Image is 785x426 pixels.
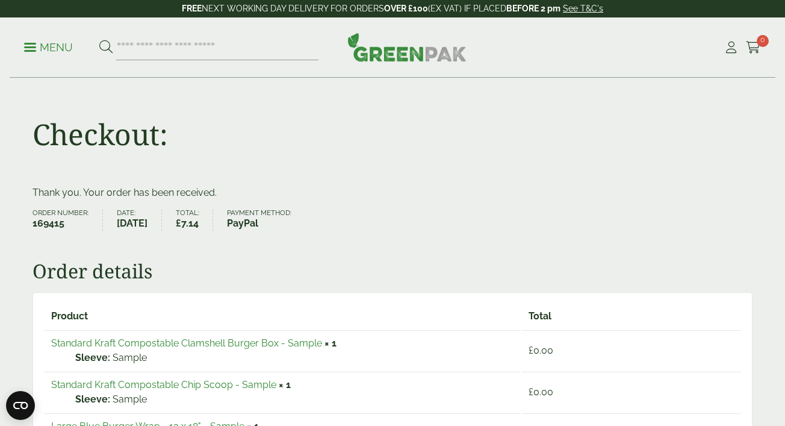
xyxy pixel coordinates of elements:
[521,304,741,329] th: Total
[563,4,603,13] a: See T&C's
[51,379,276,390] a: Standard Kraft Compostable Chip Scoop - Sample
[227,210,305,231] li: Payment method:
[176,210,214,231] li: Total:
[757,35,769,47] span: 0
[33,186,752,200] p: Thank you. Your order has been received.
[724,42,739,54] i: My Account
[227,216,291,231] strong: PayPal
[24,40,73,55] p: Menu
[176,218,181,229] span: £
[384,4,428,13] strong: OVER £100
[529,345,553,356] bdi: 0.00
[746,42,761,54] i: Cart
[529,386,533,398] span: £
[51,337,322,349] a: Standard Kraft Compostable Clamshell Burger Box - Sample
[24,40,73,52] a: Menu
[75,351,110,365] strong: Sleeve:
[117,210,162,231] li: Date:
[33,260,752,283] h2: Order details
[506,4,560,13] strong: BEFORE 2 pm
[33,117,168,152] h1: Checkout:
[33,210,103,231] li: Order number:
[182,4,202,13] strong: FREE
[529,386,553,398] bdi: 0.00
[347,33,467,61] img: GreenPak Supplies
[324,337,337,349] strong: × 1
[75,392,513,407] p: Sample
[44,304,520,329] th: Product
[6,391,35,420] button: Open CMP widget
[746,39,761,57] a: 0
[279,379,291,390] strong: × 1
[529,345,533,356] span: £
[75,392,110,407] strong: Sleeve:
[33,216,88,231] strong: 169415
[75,351,513,365] p: Sample
[176,218,199,229] bdi: 7.14
[117,216,147,231] strong: [DATE]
